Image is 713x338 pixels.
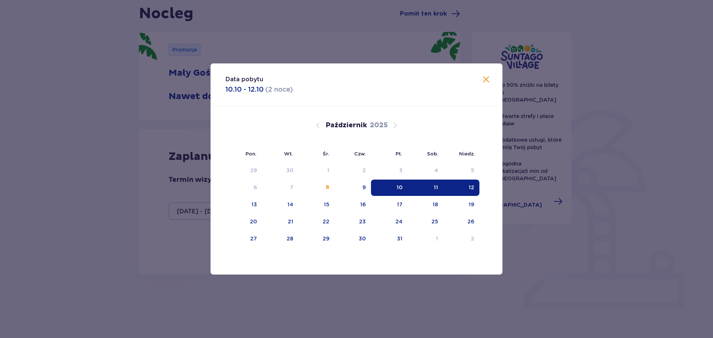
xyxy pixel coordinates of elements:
button: Następny miesiąc [391,121,400,130]
div: 19 [469,201,474,208]
div: 20 [250,218,257,225]
div: 24 [395,218,403,225]
p: Data pobytu [225,75,263,83]
p: ( 2 noce ) [265,85,293,94]
td: 16 [335,197,371,213]
small: Sob. [427,151,439,157]
td: 30 [335,231,371,247]
td: Data niedostępna. piątek, 3 października 2025 [371,163,408,179]
div: 8 [326,184,329,191]
div: 29 [323,235,329,242]
div: 6 [254,184,257,191]
div: 2 [362,167,366,174]
div: 11 [434,184,438,191]
div: 27 [250,235,257,242]
td: Data niedostępna. poniedziałek, 29 września 2025 [225,163,262,179]
div: 13 [251,201,257,208]
td: Data niedostępna. niedziela, 5 października 2025 [443,163,479,179]
div: 17 [397,201,403,208]
td: 15 [299,197,335,213]
small: Pt. [395,151,402,157]
td: 1 [408,231,444,247]
div: 21 [288,218,293,225]
div: 14 [287,201,293,208]
td: 17 [371,197,408,213]
td: 31 [371,231,408,247]
small: Śr. [323,151,329,157]
td: 18 [408,197,444,213]
div: 1 [327,167,329,174]
p: 2025 [370,121,388,130]
div: 12 [469,184,474,191]
div: 3 [399,167,403,174]
td: 24 [371,214,408,230]
small: Czw. [354,151,366,157]
td: 27 [225,231,262,247]
td: 2 [443,231,479,247]
p: Październik [326,121,367,130]
div: 10 [397,184,403,191]
td: Data niedostępna. sobota, 4 października 2025 [408,163,444,179]
td: 13 [225,197,262,213]
small: Niedz. [459,151,475,157]
div: 31 [397,235,403,242]
div: 26 [468,218,474,225]
td: 20 [225,214,262,230]
td: 9 [335,180,371,196]
div: 25 [432,218,438,225]
div: 1 [436,235,438,242]
div: 22 [323,218,329,225]
td: Data niedostępna. środa, 1 października 2025 [299,163,335,179]
td: Data zaznaczona. niedziela, 12 października 2025 [443,180,479,196]
div: 2 [471,235,474,242]
td: 29 [299,231,335,247]
div: 23 [359,218,366,225]
div: 30 [286,167,293,174]
div: 7 [290,184,293,191]
td: 19 [443,197,479,213]
div: 4 [434,167,438,174]
td: 28 [262,231,299,247]
td: Data niedostępna. wtorek, 30 września 2025 [262,163,299,179]
td: 23 [335,214,371,230]
p: 10.10 - 12.10 [225,85,264,94]
div: 28 [287,235,293,242]
div: 9 [362,184,366,191]
td: 8 [299,180,335,196]
div: 15 [324,201,329,208]
td: 26 [443,214,479,230]
td: Data zaznaczona. sobota, 11 października 2025 [408,180,444,196]
div: 18 [433,201,438,208]
div: 30 [359,235,366,242]
button: Zamknij [482,75,491,85]
td: 14 [262,197,299,213]
td: 21 [262,214,299,230]
small: Pon. [245,151,257,157]
td: Data niedostępna. wtorek, 7 października 2025 [262,180,299,196]
div: 29 [250,167,257,174]
div: 5 [471,167,474,174]
div: 16 [360,201,366,208]
td: 22 [299,214,335,230]
td: Data niedostępna. poniedziałek, 6 października 2025 [225,180,262,196]
small: Wt. [284,151,293,157]
td: 25 [408,214,444,230]
button: Poprzedni miesiąc [313,121,322,130]
td: Data zaznaczona. piątek, 10 października 2025 [371,180,408,196]
td: Data niedostępna. czwartek, 2 października 2025 [335,163,371,179]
